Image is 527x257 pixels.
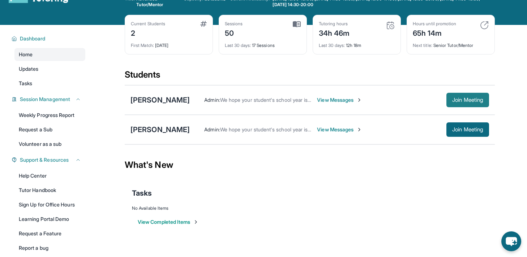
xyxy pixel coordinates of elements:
[14,213,85,226] a: Learning Portal Demo
[413,27,456,38] div: 65h 14m
[200,21,207,27] img: card
[480,21,489,30] img: card
[19,51,33,58] span: Home
[132,188,152,198] span: Tasks
[356,127,362,132] img: Chevron-Right
[356,97,362,103] img: Chevron-Right
[14,184,85,197] a: Tutor Handbook
[413,38,489,48] div: Senior Tutor/Mentor
[501,231,521,251] button: chat-button
[131,21,165,27] div: Current Students
[14,198,85,211] a: Sign Up for Office Hours
[319,43,345,48] span: Last 30 days :
[225,27,243,38] div: 50
[317,96,362,104] span: View Messages
[14,48,85,61] a: Home
[319,27,350,38] div: 34h 46m
[14,62,85,75] a: Updates
[17,96,81,103] button: Session Management
[20,156,69,164] span: Support & Resources
[319,21,350,27] div: Tutoring hours
[132,205,488,211] div: No Available Items
[413,21,456,27] div: Hours until promotion
[20,35,46,42] span: Dashboard
[317,126,362,133] span: View Messages
[413,43,432,48] span: Next title :
[14,241,85,254] a: Report a bug
[225,43,251,48] span: Last 30 days :
[131,43,154,48] span: First Match :
[130,125,190,135] div: [PERSON_NAME]
[14,123,85,136] a: Request a Sub
[225,21,243,27] div: Sessions
[125,149,495,181] div: What's New
[204,126,220,132] span: Admin :
[19,80,32,87] span: Tasks
[386,21,395,30] img: card
[19,65,39,73] span: Updates
[17,156,81,164] button: Support & Resources
[14,227,85,240] a: Request a Feature
[319,38,395,48] div: 12h 18m
[452,98,483,102] span: Join Meeting
[17,35,81,42] button: Dashboard
[446,122,489,137] button: Join Meeting
[20,96,70,103] span: Session Management
[138,218,199,226] button: View Completed Items
[14,77,85,90] a: Tasks
[204,97,220,103] span: Admin :
[131,27,165,38] div: 2
[225,38,301,48] div: 17 Sessions
[131,38,207,48] div: [DATE]
[14,109,85,122] a: Weekly Progress Report
[446,93,489,107] button: Join Meeting
[14,169,85,182] a: Help Center
[125,69,495,85] div: Students
[452,127,483,132] span: Join Meeting
[293,21,301,27] img: card
[130,95,190,105] div: [PERSON_NAME]
[14,138,85,151] a: Volunteer as a sub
